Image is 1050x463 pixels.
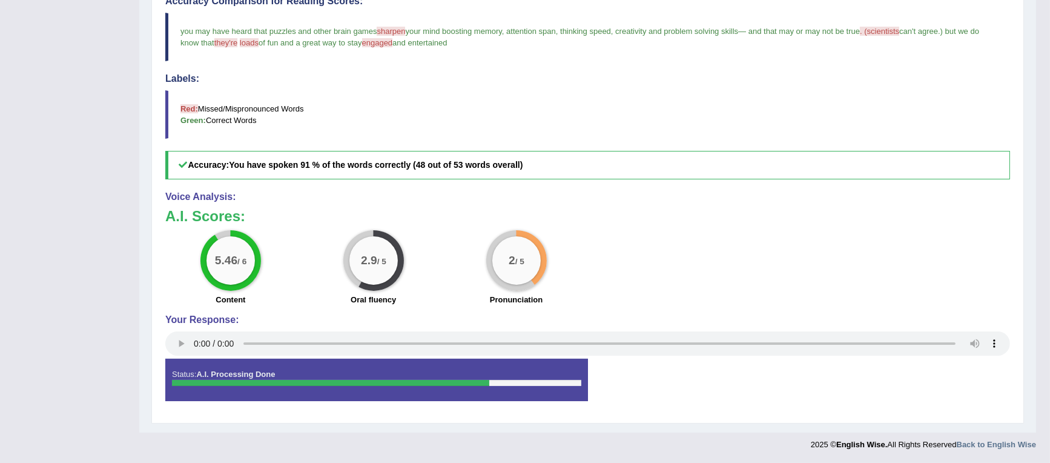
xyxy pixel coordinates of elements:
[361,254,377,267] big: 2.9
[506,27,556,36] span: attention span
[938,27,943,36] span: .)
[165,192,1010,202] h4: Voice Analysis:
[165,73,1010,84] h4: Labels:
[362,38,393,47] span: engaged
[560,27,611,36] span: thinking speed
[957,440,1036,449] a: Back to English Wise
[165,359,588,401] div: Status:
[377,27,405,36] span: sharpen
[836,440,887,449] strong: English Wise.
[748,27,860,36] span: and that may or may not be true
[377,258,386,267] small: / 5
[392,38,447,47] span: and entertained
[556,27,558,36] span: ,
[611,27,613,36] span: ,
[405,27,501,36] span: your mind boosting memory
[509,254,515,267] big: 2
[615,27,738,36] span: creativity and problem solving skills
[502,27,504,36] span: ,
[180,27,377,36] span: you may have heard that puzzles and other brain games
[490,294,543,305] label: Pronunciation
[165,151,1010,179] h5: Accuracy:
[216,294,245,305] label: Content
[811,433,1036,450] div: 2025 © All Rights Reserved
[165,90,1010,139] blockquote: Missed/Mispronounced Words Correct Words
[237,258,246,267] small: / 6
[180,116,206,125] b: Green:
[738,27,746,36] span: —
[240,38,259,47] span: loads
[214,38,238,47] span: they're
[180,27,982,47] span: but we do know that
[165,315,1010,325] h4: Your Response:
[196,370,275,379] strong: A.I. Processing Done
[515,258,524,267] small: / 5
[259,38,362,47] span: of fun and a great way to stay
[180,104,198,113] b: Red:
[215,254,237,267] big: 5.46
[860,27,899,36] span: . (scientists
[165,208,245,224] b: A.I. Scores:
[899,27,938,36] span: can't agree
[351,294,396,305] label: Oral fluency
[229,160,523,170] b: You have spoken 91 % of the words correctly (48 out of 53 words overall)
